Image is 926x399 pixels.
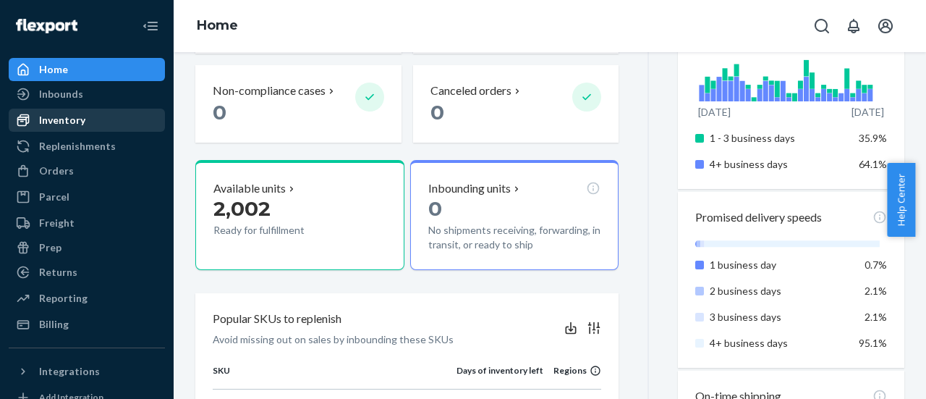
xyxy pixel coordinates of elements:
div: Inventory [39,113,85,127]
span: 35.9% [859,132,887,144]
div: Returns [39,265,77,280]
span: 64.1% [859,158,887,170]
button: Available units2,002Ready for fulfillment [195,160,404,270]
button: Integrations [9,360,165,383]
div: Billing [39,317,69,332]
p: 3 business days [710,310,849,324]
img: Flexport logo [16,19,77,33]
span: 0 [428,196,442,221]
div: Freight [39,216,75,230]
button: Help Center [887,163,915,237]
div: Inbounds [39,87,83,101]
div: Home [39,62,68,77]
a: Home [9,58,165,81]
div: Prep [39,240,61,255]
p: Avoid missing out on sales by inbounding these SKUs [213,332,454,347]
span: 95.1% [859,337,887,349]
div: Regions [543,364,601,377]
div: Orders [39,164,74,178]
div: Integrations [39,364,100,379]
p: No shipments receiving, forwarding, in transit, or ready to ship [428,223,601,252]
button: Open Search Box [807,12,836,41]
p: 1 business day [710,258,849,272]
p: Non-compliance cases [213,83,326,99]
span: 2,002 [213,196,271,221]
div: Replenishments [39,139,116,154]
span: 0 [430,100,444,125]
a: Billing [9,313,165,336]
th: SKU [213,364,456,389]
a: Parcel [9,185,165,209]
p: Inbounding units [428,180,511,197]
p: Popular SKUs to replenish [213,311,341,327]
a: Replenishments [9,135,165,158]
p: [DATE] [851,105,884,119]
button: Close Navigation [136,12,165,41]
span: 0.7% [865,259,887,271]
p: 4+ business days [710,336,849,350]
p: 1 - 3 business days [710,131,849,146]
p: [DATE] [698,105,731,119]
button: Canceled orders 0 [413,65,619,143]
p: 4+ business days [710,157,849,172]
div: Parcel [39,190,69,204]
a: Prep [9,236,165,259]
span: 0 [213,100,226,125]
a: Home [197,17,238,33]
p: Promised delivery speeds [695,209,822,226]
div: Reporting [39,291,88,306]
a: Inventory [9,109,165,132]
a: Orders [9,159,165,182]
span: 2.1% [865,285,887,297]
a: Freight [9,211,165,235]
button: Open account menu [871,12,900,41]
a: Reporting [9,287,165,310]
button: Non-compliance cases 0 [195,65,402,143]
button: Open notifications [839,12,868,41]
button: Inbounding units0No shipments receiving, forwarding, in transit, or ready to ship [410,160,619,270]
span: 2.1% [865,311,887,323]
a: Inbounds [9,83,165,106]
p: Available units [213,180,286,197]
p: Ready for fulfillment [213,223,345,238]
th: Days of inventory left [456,364,543,389]
p: 2 business days [710,284,849,298]
ol: breadcrumbs [185,5,250,47]
p: Canceled orders [430,83,511,99]
a: Returns [9,261,165,284]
